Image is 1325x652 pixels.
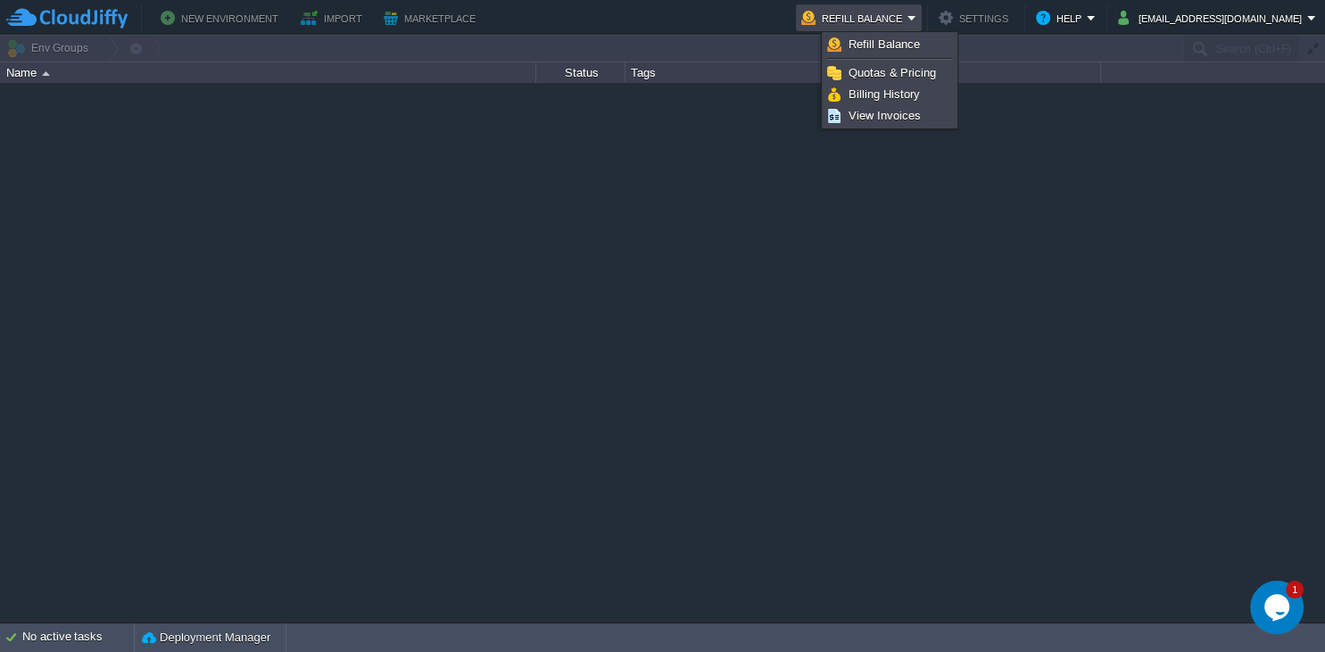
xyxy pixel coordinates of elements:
div: Usage [912,62,1100,83]
div: Tags [626,62,910,83]
span: Refill Balance [849,37,920,51]
div: No active tasks [22,623,134,652]
button: Refill Balance [801,7,907,29]
button: Settings [939,7,1014,29]
a: View Invoices [824,106,955,126]
span: View Invoices [849,109,921,122]
button: Help [1036,7,1087,29]
a: Quotas & Pricing [824,63,955,83]
iframe: chat widget [1250,581,1307,634]
img: AMDAwAAAACH5BAEAAAAALAAAAAABAAEAAAICRAEAOw== [42,71,50,76]
span: Quotas & Pricing [849,66,936,79]
button: New Environment [161,7,284,29]
button: Import [301,7,368,29]
button: [EMAIL_ADDRESS][DOMAIN_NAME] [1118,7,1307,29]
img: CloudJiffy [6,7,128,29]
button: Deployment Manager [142,629,270,647]
button: Marketplace [384,7,481,29]
div: Status [537,62,625,83]
span: Billing History [849,87,920,101]
a: Billing History [824,85,955,104]
div: Name [2,62,535,83]
a: Refill Balance [824,35,955,54]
